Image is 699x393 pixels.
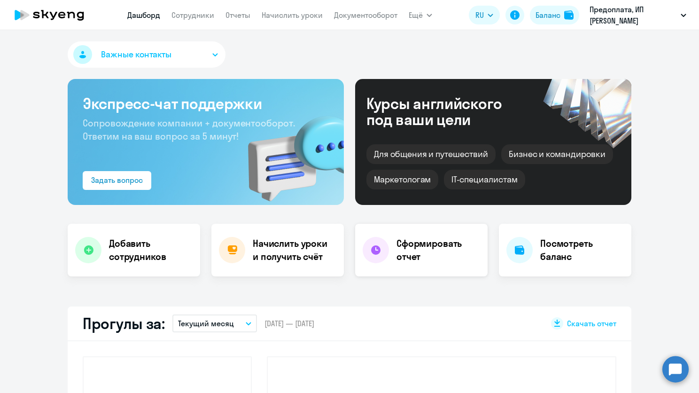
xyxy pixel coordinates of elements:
[366,95,527,127] div: Курсы английского под ваши цели
[409,9,423,21] span: Ещё
[366,170,438,189] div: Маркетологам
[68,41,225,68] button: Важные контакты
[253,237,334,263] h4: Начислить уроки и получить счёт
[234,99,344,205] img: bg-img
[564,10,574,20] img: balance
[83,171,151,190] button: Задать вопрос
[334,10,397,20] a: Документооборот
[262,10,323,20] a: Начислить уроки
[444,170,525,189] div: IT-специалистам
[540,237,624,263] h4: Посмотреть баланс
[475,9,484,21] span: RU
[396,237,480,263] h4: Сформировать отчет
[469,6,500,24] button: RU
[83,117,295,142] span: Сопровождение компании + документооборот. Ответим на ваш вопрос за 5 минут!
[91,174,143,186] div: Задать вопрос
[567,318,616,329] span: Скачать отчет
[366,144,496,164] div: Для общения и путешествий
[171,10,214,20] a: Сотрудники
[109,237,193,263] h4: Добавить сотрудников
[83,94,329,113] h3: Экспресс-чат поддержки
[83,314,165,333] h2: Прогулы за:
[530,6,579,24] button: Балансbalance
[101,48,171,61] span: Важные контакты
[172,314,257,332] button: Текущий месяц
[225,10,250,20] a: Отчеты
[590,4,677,26] p: Предоплата, ИП [PERSON_NAME] [PERSON_NAME]
[264,318,314,329] span: [DATE] — [DATE]
[178,318,234,329] p: Текущий месяц
[585,4,691,26] button: Предоплата, ИП [PERSON_NAME] [PERSON_NAME]
[127,10,160,20] a: Дашборд
[536,9,560,21] div: Баланс
[409,6,432,24] button: Ещё
[501,144,613,164] div: Бизнес и командировки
